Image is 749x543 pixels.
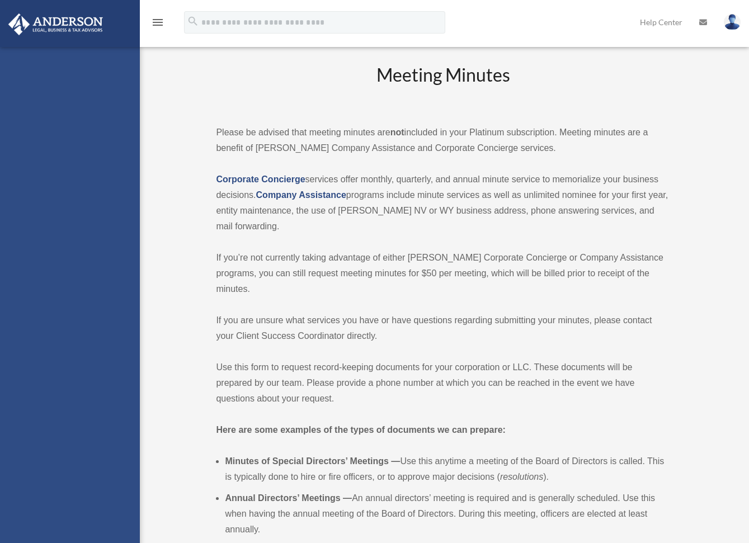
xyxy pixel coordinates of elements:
img: Anderson Advisors Platinum Portal [5,13,106,35]
a: menu [151,20,164,29]
h2: Meeting Minutes [216,63,670,109]
b: Minutes of Special Directors’ Meetings — [225,456,400,466]
b: Annual Directors’ Meetings — [225,493,352,503]
i: search [187,15,199,27]
li: Use this anytime a meeting of the Board of Directors is called. This is typically done to hire or... [225,454,670,485]
p: If you are unsure what services you have or have questions regarding submitting your minutes, ple... [216,313,670,344]
a: Company Assistance [256,190,346,200]
a: Corporate Concierge [216,174,305,184]
p: services offer monthly, quarterly, and annual minute service to memorialize your business decisio... [216,172,670,234]
p: If you’re not currently taking advantage of either [PERSON_NAME] Corporate Concierge or Company A... [216,250,670,297]
em: resolutions [500,472,543,481]
strong: not [390,128,404,137]
i: menu [151,16,164,29]
p: Please be advised that meeting minutes are included in your Platinum subscription. Meeting minute... [216,125,670,156]
li: An annual directors’ meeting is required and is generally scheduled. Use this when having the ann... [225,490,670,537]
strong: Here are some examples of the types of documents we can prepare: [216,425,506,435]
img: User Pic [724,14,741,30]
p: Use this form to request record-keeping documents for your corporation or LLC. These documents wi... [216,360,670,407]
